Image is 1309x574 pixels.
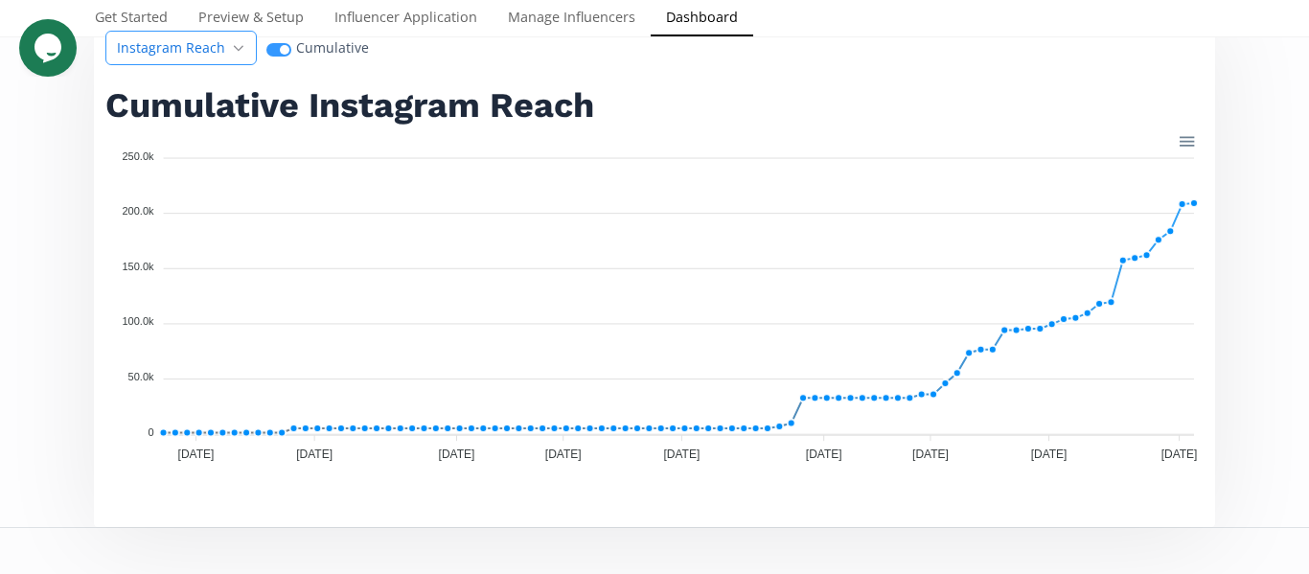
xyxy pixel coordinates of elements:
iframe: chat widget [19,19,80,77]
tspan: [DATE] [1031,448,1068,462]
tspan: [DATE] [806,448,842,462]
tspan: 150.0k [122,261,154,272]
tspan: [DATE] [663,448,700,462]
tspan: 250.0k [122,150,154,162]
tspan: [DATE] [545,448,582,462]
tspan: 50.0k [128,371,154,382]
h2: Cumulative Instagram Reach [105,81,1204,129]
tspan: [DATE] [439,448,475,462]
tspan: [DATE] [178,448,215,462]
tspan: [DATE] [296,448,333,462]
tspan: 100.0k [122,316,154,328]
div: Menu [1178,131,1194,148]
tspan: 200.0k [122,206,154,218]
tspan: [DATE] [1161,448,1198,462]
svg: angle down [233,38,244,57]
span: Instagram Reach [117,38,225,57]
tspan: 0 [148,426,153,438]
tspan: [DATE] [912,448,949,462]
div: Cumulative [266,38,369,57]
